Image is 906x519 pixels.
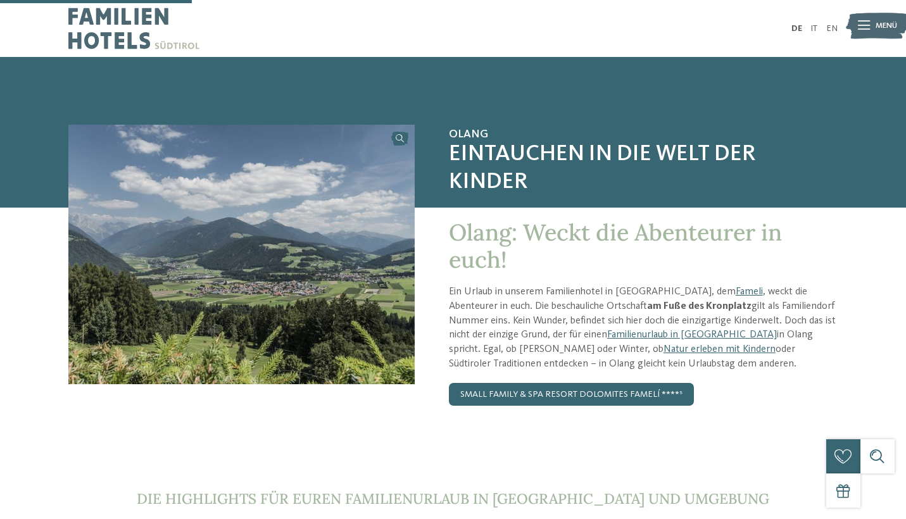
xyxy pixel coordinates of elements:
[449,218,782,274] span: Olang: Weckt die Abenteurer in euch!
[791,24,802,33] a: DE
[647,301,752,311] strong: am Fuße des Kronplatz
[876,20,897,32] span: Menü
[664,344,776,354] a: Natur erleben mit Kindern
[607,330,777,340] a: Familienurlaub in [GEOGRAPHIC_DATA]
[449,128,838,142] span: Olang
[68,125,415,384] img: Familienhotel in Olang am Fuße des Kronplatz
[736,287,763,297] a: Fameli
[449,141,838,196] span: Eintauchen in die Welt der Kinder
[826,24,838,33] a: EN
[449,383,694,406] a: small family & spa resort dolomites Famelí ****ˢ
[137,489,769,508] span: Die Highlights für euren Familienurlaub in [GEOGRAPHIC_DATA] und Umgebung
[810,24,817,33] a: IT
[449,285,838,371] p: Ein Urlaub in unserem Familienhotel in [GEOGRAPHIC_DATA], dem , weckt die Abenteurer in euch. Die...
